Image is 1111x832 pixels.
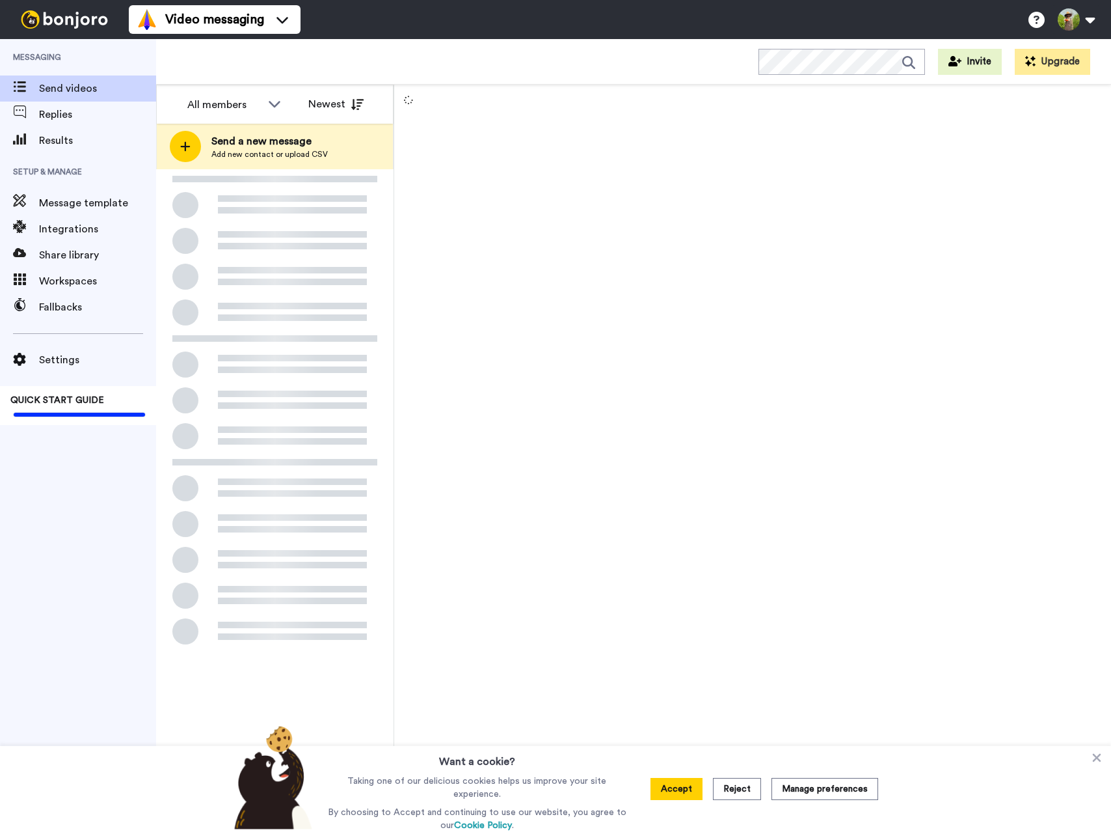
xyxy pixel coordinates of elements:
[325,775,630,801] p: Taking one of our delicious cookies helps us improve your site experience.
[39,247,156,263] span: Share library
[299,91,373,117] button: Newest
[39,299,156,315] span: Fallbacks
[439,746,515,770] h3: Want a cookie?
[650,778,703,800] button: Accept
[325,806,630,832] p: By choosing to Accept and continuing to use our website, you agree to our .
[713,778,761,800] button: Reject
[39,107,156,122] span: Replies
[1015,49,1090,75] button: Upgrade
[938,49,1002,75] button: Invite
[39,273,156,289] span: Workspaces
[39,221,156,237] span: Integrations
[454,821,512,830] a: Cookie Policy
[16,10,113,29] img: bj-logo-header-white.svg
[39,352,156,368] span: Settings
[165,10,264,29] span: Video messaging
[137,9,157,30] img: vm-color.svg
[39,195,156,211] span: Message template
[39,81,156,96] span: Send videos
[211,149,328,159] span: Add new contact or upload CSV
[187,97,261,113] div: All members
[222,725,319,829] img: bear-with-cookie.png
[10,396,104,405] span: QUICK START GUIDE
[211,133,328,149] span: Send a new message
[39,133,156,148] span: Results
[771,778,878,800] button: Manage preferences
